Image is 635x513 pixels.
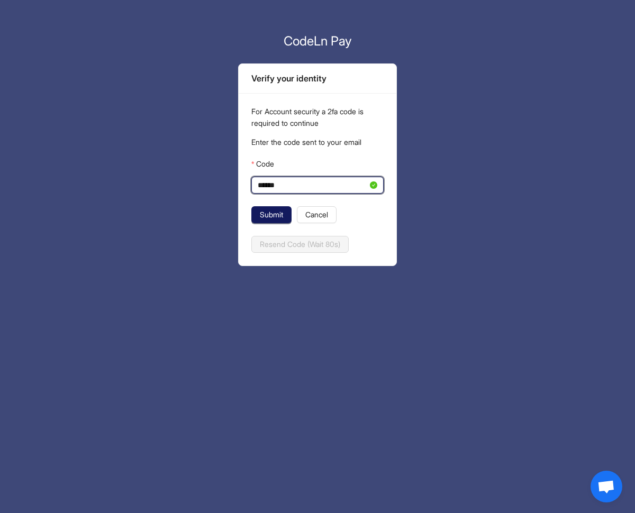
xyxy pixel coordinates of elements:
span: Cancel [305,209,328,221]
button: Resend Code (Wait 80s) [251,236,349,253]
p: For Account security a 2fa code is required to continue [251,106,384,129]
label: Code [251,155,274,172]
div: Open chat [591,471,622,502]
button: Submit [251,206,292,223]
button: Cancel [297,206,337,223]
input: Code [258,179,368,191]
p: CodeLn Pay [238,32,397,51]
span: Submit [260,209,283,221]
div: Verify your identity [251,72,384,85]
p: Enter the code sent to your email [251,136,384,148]
span: Resend Code (Wait 80s) [260,239,340,250]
